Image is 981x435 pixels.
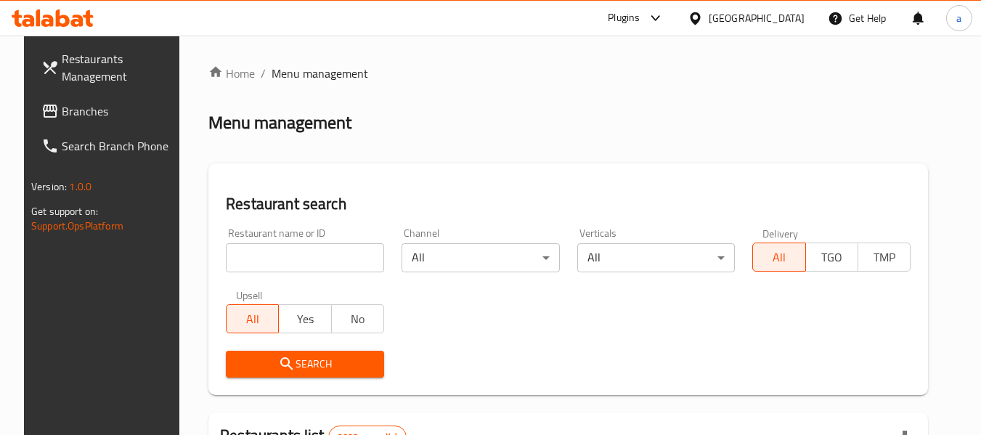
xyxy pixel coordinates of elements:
[261,65,266,82] li: /
[62,137,176,155] span: Search Branch Phone
[402,243,560,272] div: All
[30,41,188,94] a: Restaurants Management
[285,309,325,330] span: Yes
[236,290,263,300] label: Upsell
[864,247,905,268] span: TMP
[226,351,384,378] button: Search
[956,10,961,26] span: a
[577,243,736,272] div: All
[31,202,98,221] span: Get support on:
[208,111,351,134] h2: Menu management
[226,304,279,333] button: All
[62,50,176,85] span: Restaurants Management
[278,304,331,333] button: Yes
[31,177,67,196] span: Version:
[812,247,852,268] span: TGO
[30,94,188,129] a: Branches
[709,10,805,26] div: [GEOGRAPHIC_DATA]
[208,65,928,82] nav: breadcrumb
[30,129,188,163] a: Search Branch Phone
[62,102,176,120] span: Branches
[31,216,123,235] a: Support.OpsPlatform
[208,65,255,82] a: Home
[272,65,368,82] span: Menu management
[338,309,378,330] span: No
[762,228,799,238] label: Delivery
[858,243,911,272] button: TMP
[608,9,640,27] div: Plugins
[759,247,799,268] span: All
[226,193,911,215] h2: Restaurant search
[232,309,273,330] span: All
[805,243,858,272] button: TGO
[237,355,373,373] span: Search
[226,243,384,272] input: Search for restaurant name or ID..
[69,177,91,196] span: 1.0.0
[752,243,805,272] button: All
[331,304,384,333] button: No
